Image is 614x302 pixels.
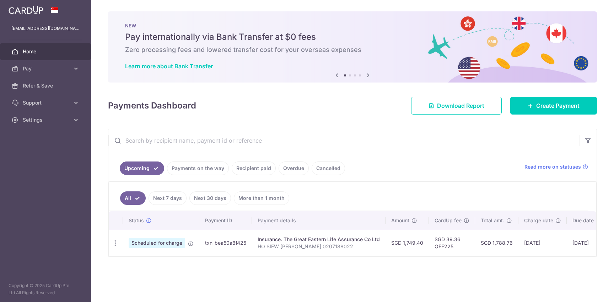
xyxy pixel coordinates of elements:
[199,211,252,230] th: Payment ID
[279,161,309,175] a: Overdue
[536,101,580,110] span: Create Payment
[23,116,70,123] span: Settings
[120,191,146,205] a: All
[108,11,597,83] img: Bank transfer banner
[524,163,581,170] span: Read more on statuses
[437,101,484,110] span: Download Report
[129,217,144,224] span: Status
[23,82,70,89] span: Refer & Save
[524,163,588,170] a: Read more on statuses
[429,230,475,256] td: SGD 39.36 OFF225
[189,191,231,205] a: Next 30 days
[125,31,580,43] h5: Pay internationally via Bank Transfer at $0 fees
[199,230,252,256] td: txn_bea50a8f425
[23,99,70,106] span: Support
[475,230,518,256] td: SGD 1,788.76
[411,97,502,115] a: Download Report
[510,97,597,115] a: Create Payment
[125,63,213,70] a: Learn more about Bank Transfer
[125,46,580,54] h6: Zero processing fees and lowered transfer cost for your overseas expenses
[481,217,504,224] span: Total amt.
[23,65,70,72] span: Pay
[567,230,607,256] td: [DATE]
[9,6,43,14] img: CardUp
[258,236,380,243] div: Insurance. The Great Eastern Life Assurance Co Ltd
[252,211,386,230] th: Payment details
[108,99,196,112] h4: Payments Dashboard
[234,191,289,205] a: More than 1 month
[23,48,70,55] span: Home
[149,191,187,205] a: Next 7 days
[120,161,164,175] a: Upcoming
[386,230,429,256] td: SGD 1,749.40
[11,25,80,32] p: [EMAIL_ADDRESS][DOMAIN_NAME]
[435,217,462,224] span: CardUp fee
[524,217,553,224] span: Charge date
[391,217,409,224] span: Amount
[258,243,380,250] p: HO SIEW [PERSON_NAME] 0207188022
[108,129,580,152] input: Search by recipient name, payment id or reference
[125,23,580,28] p: NEW
[129,238,185,248] span: Scheduled for charge
[312,161,345,175] a: Cancelled
[232,161,276,175] a: Recipient paid
[572,217,594,224] span: Due date
[518,230,567,256] td: [DATE]
[167,161,229,175] a: Payments on the way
